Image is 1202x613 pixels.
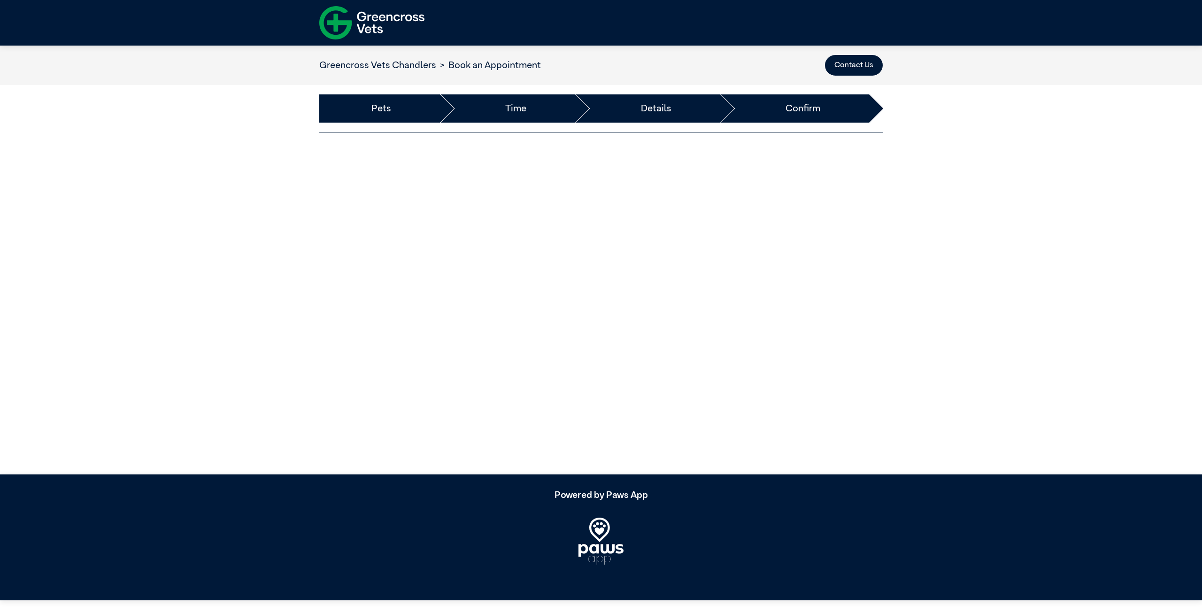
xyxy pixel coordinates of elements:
[641,101,671,116] a: Details
[436,58,541,72] li: Book an Appointment
[319,489,883,501] h5: Powered by Paws App
[505,101,526,116] a: Time
[578,518,624,565] img: PawsApp
[319,61,436,70] a: Greencross Vets Chandlers
[319,2,424,43] img: f-logo
[786,101,820,116] a: Confirm
[319,58,541,72] nav: breadcrumb
[371,101,391,116] a: Pets
[825,55,883,76] button: Contact Us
